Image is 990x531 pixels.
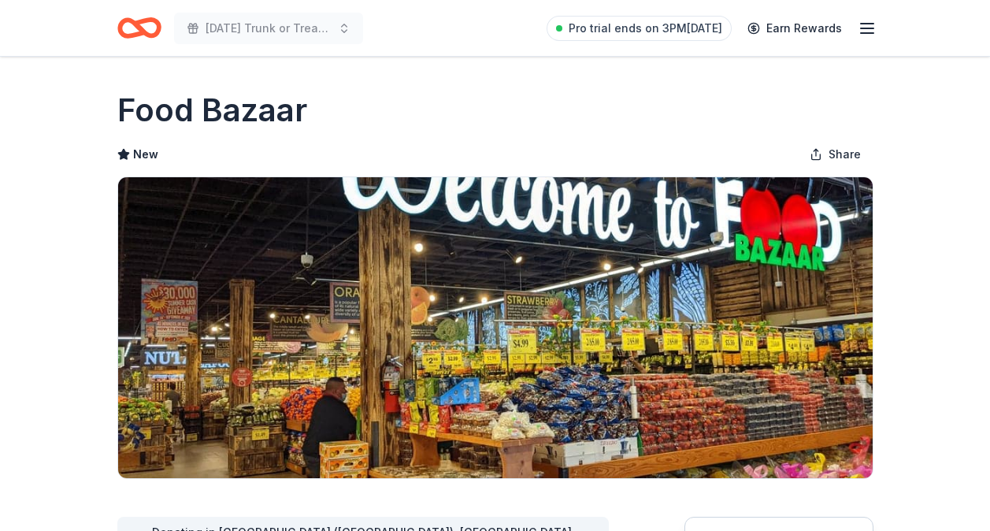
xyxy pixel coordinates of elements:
[569,19,722,38] span: Pro trial ends on 3PM[DATE]
[174,13,363,44] button: [DATE] Trunk or Treat & Party
[133,145,158,164] span: New
[117,9,161,46] a: Home
[118,177,873,478] img: Image for Food Bazaar
[738,14,851,43] a: Earn Rewards
[797,139,873,170] button: Share
[206,19,332,38] span: [DATE] Trunk or Treat & Party
[547,16,732,41] a: Pro trial ends on 3PM[DATE]
[829,145,861,164] span: Share
[117,88,307,132] h1: Food Bazaar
